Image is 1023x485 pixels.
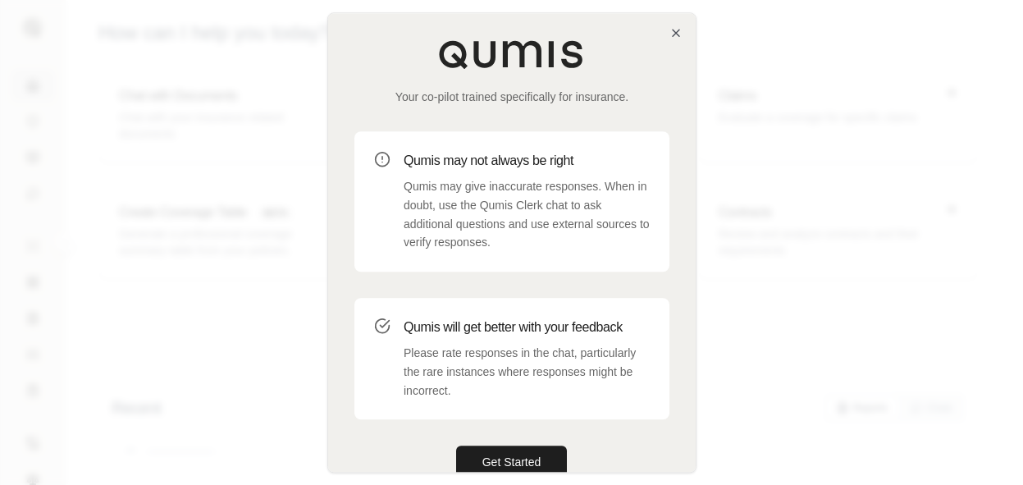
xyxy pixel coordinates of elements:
[456,446,568,478] button: Get Started
[404,177,650,252] p: Qumis may give inaccurate responses. When in doubt, use the Qumis Clerk chat to ask additional qu...
[438,39,586,69] img: Qumis Logo
[404,344,650,400] p: Please rate responses in the chat, particularly the rare instances where responses might be incor...
[404,318,650,337] h3: Qumis will get better with your feedback
[354,89,669,105] p: Your co-pilot trained specifically for insurance.
[404,151,650,171] h3: Qumis may not always be right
